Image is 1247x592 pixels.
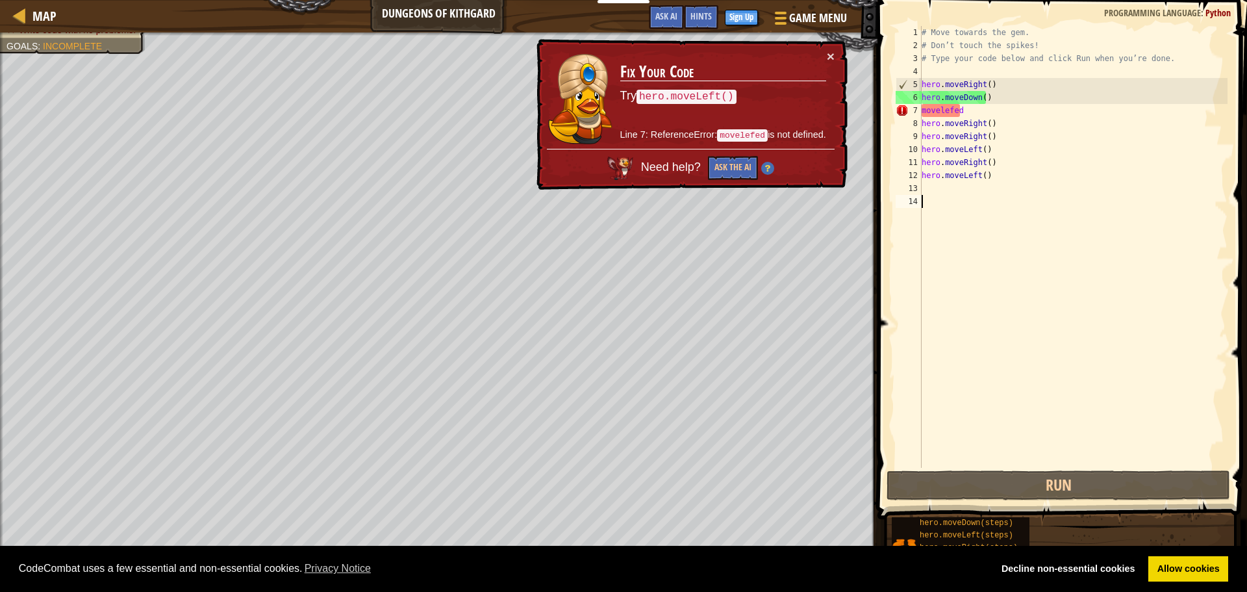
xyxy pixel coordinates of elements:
[655,10,677,22] span: Ask AI
[827,49,835,63] button: ×
[620,88,826,105] p: Try
[896,182,922,195] div: 13
[896,195,922,208] div: 14
[717,129,768,142] code: movelefed
[43,41,102,51] span: Incomplete
[896,130,922,143] div: 9
[920,531,1013,540] span: hero.moveLeft(steps)
[896,156,922,169] div: 11
[38,41,43,51] span: :
[1104,6,1201,19] span: Programming language
[892,531,916,556] img: portrait.png
[896,39,922,52] div: 2
[896,52,922,65] div: 3
[920,519,1013,528] span: hero.moveDown(steps)
[1148,556,1228,582] a: allow cookies
[896,26,922,39] div: 1
[620,128,826,142] p: Line 7: ReferenceError: is not defined.
[896,117,922,130] div: 8
[303,559,373,578] a: learn more about cookies
[649,5,684,29] button: Ask AI
[19,559,983,578] span: CodeCombat uses a few essential and non-essential cookies.
[725,10,758,25] button: Sign Up
[887,470,1230,500] button: Run
[896,169,922,182] div: 12
[548,53,612,145] img: duck_pender.png
[920,543,1018,552] span: hero.moveRight(steps)
[789,10,847,27] span: Game Menu
[1201,6,1205,19] span: :
[32,7,57,25] span: Map
[761,162,774,175] img: Hint
[636,90,737,104] code: hero.moveLeft()
[992,556,1144,582] a: deny cookies
[896,143,922,156] div: 10
[26,7,57,25] a: Map
[6,41,38,51] span: Goals
[620,63,826,81] h3: Fix Your Code
[690,10,712,22] span: Hints
[896,78,922,91] div: 5
[896,65,922,78] div: 4
[764,5,855,36] button: Game Menu
[896,104,922,117] div: 7
[641,161,704,174] span: Need help?
[708,156,758,180] button: Ask the AI
[896,91,922,104] div: 6
[1205,6,1231,19] span: Python
[607,157,633,180] img: AI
